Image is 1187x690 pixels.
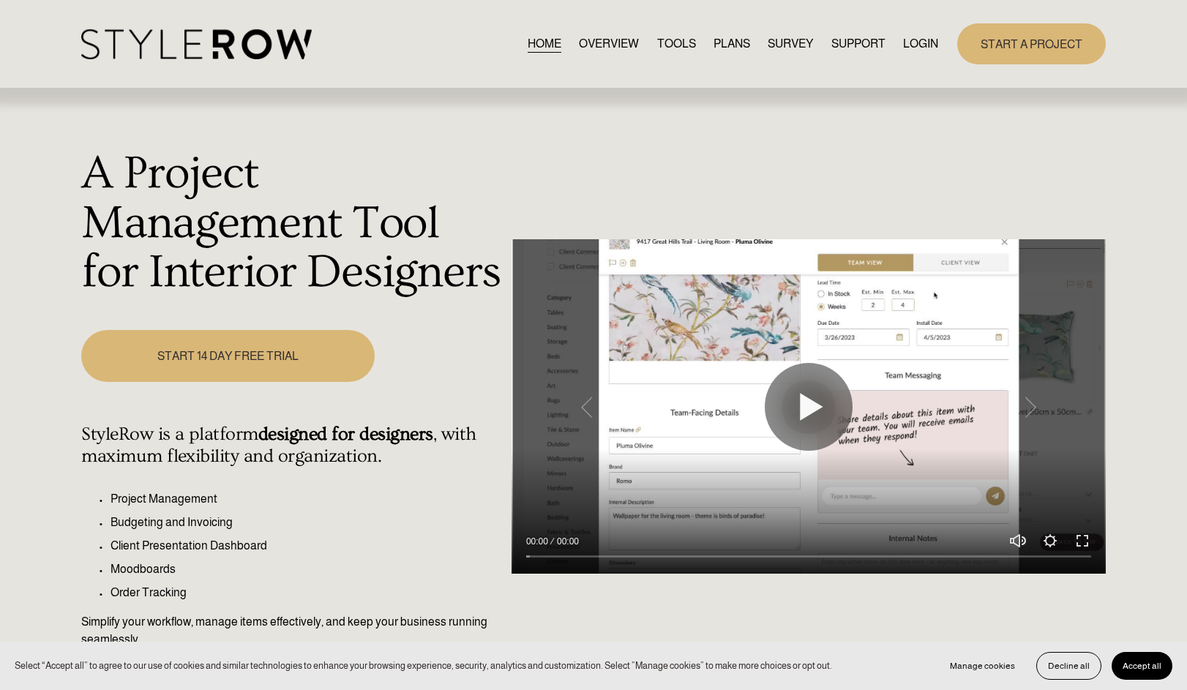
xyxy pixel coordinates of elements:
[831,34,885,54] a: folder dropdown
[1123,661,1161,671] span: Accept all
[957,23,1106,64] a: START A PROJECT
[15,659,832,672] p: Select “Accept all” to agree to our use of cookies and similar technologies to enhance your brows...
[1048,661,1090,671] span: Decline all
[528,34,561,54] a: HOME
[903,34,938,54] a: LOGIN
[765,363,853,451] button: Play
[950,661,1015,671] span: Manage cookies
[81,330,374,382] a: START 14 DAY FREE TRIAL
[111,514,503,531] p: Budgeting and Invoicing
[111,560,503,578] p: Moodboards
[768,34,813,54] a: SURVEY
[526,534,552,549] div: Current time
[831,35,885,53] span: SUPPORT
[81,424,503,468] h4: StyleRow is a platform , with maximum flexibility and organization.
[714,34,750,54] a: PLANS
[111,584,503,601] p: Order Tracking
[111,537,503,555] p: Client Presentation Dashboard
[111,490,503,508] p: Project Management
[1036,652,1101,680] button: Decline all
[526,552,1091,562] input: Seek
[81,149,503,298] h1: A Project Management Tool for Interior Designers
[81,29,312,59] img: StyleRow
[939,652,1026,680] button: Manage cookies
[81,613,503,648] p: Simplify your workflow, manage items effectively, and keep your business running seamlessly.
[552,534,583,549] div: Duration
[579,34,639,54] a: OVERVIEW
[1112,652,1172,680] button: Accept all
[258,424,433,445] strong: designed for designers
[657,34,696,54] a: TOOLS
